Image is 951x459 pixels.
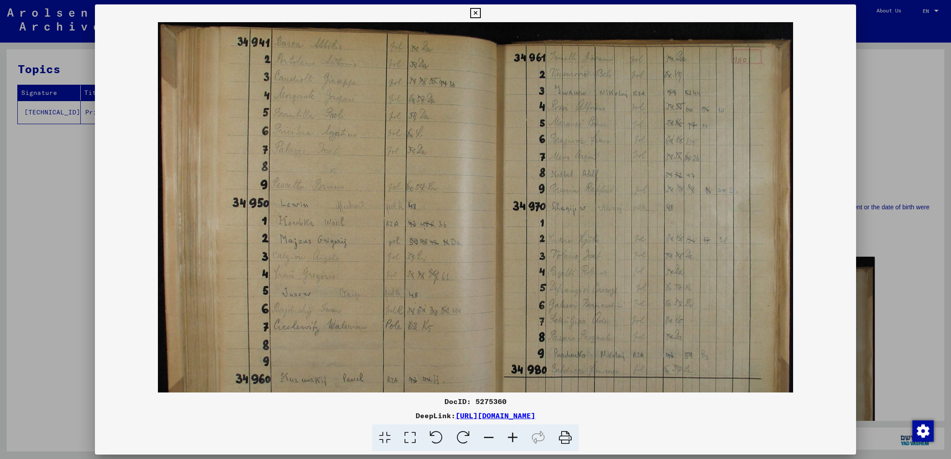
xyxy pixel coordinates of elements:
[912,420,934,442] img: Change consent
[95,410,856,421] div: DeepLink:
[95,396,856,407] div: DocID: 5275360
[912,420,933,441] div: Change consent
[456,411,535,420] a: [URL][DOMAIN_NAME]
[158,22,793,437] img: 001.jpg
